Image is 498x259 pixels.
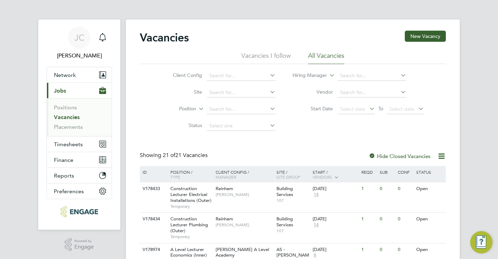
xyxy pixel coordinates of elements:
div: [DATE] [313,247,358,253]
div: 0 [396,243,414,256]
div: Site / [275,166,311,183]
input: Search for... [207,88,275,97]
span: 21 Vacancies [163,152,208,159]
span: Site Group [276,174,300,180]
div: 0 [378,182,396,195]
li: All Vacancies [308,52,344,64]
span: Building Services [276,216,293,228]
div: Client Config / [214,166,275,183]
div: Status [415,166,445,178]
span: 8 [313,252,317,258]
div: 0 [378,243,396,256]
a: Vacancies [54,114,80,120]
a: Positions [54,104,77,111]
span: Powered by [74,238,94,244]
span: JC [74,33,85,42]
label: Hide Closed Vacancies [369,153,431,159]
div: 0 [378,213,396,226]
div: Reqd [360,166,378,178]
span: Type [170,174,180,180]
span: Construction Lecturer Electrical Installations (Outer) [170,186,211,203]
a: Powered byEngage [65,238,94,251]
span: A Level Lecturer Economics (Inner) [170,246,207,258]
span: Temporary [170,204,212,209]
span: Temporary [170,234,212,240]
input: Search for... [338,71,406,81]
div: Conf [396,166,414,178]
button: Timesheets [47,136,112,152]
input: Search for... [207,71,275,81]
button: Preferences [47,183,112,199]
div: 1 [360,213,378,226]
span: Finance [54,157,73,163]
div: 1 [360,182,378,195]
span: Jobs [54,87,66,94]
div: 0 [396,182,414,195]
span: Preferences [54,188,84,195]
div: Jobs [47,98,112,136]
label: Position [156,105,196,112]
input: Search for... [207,104,275,114]
span: Select date [340,106,365,112]
button: Finance [47,152,112,167]
span: 21 of [163,152,175,159]
span: Manager [216,174,236,180]
li: Vacancies I follow [241,52,291,64]
div: Open [415,243,445,256]
button: Engage Resource Center [470,231,492,253]
span: To [376,104,385,113]
label: Start Date [293,105,333,112]
div: 1 [360,243,378,256]
span: Rainham [216,186,233,191]
span: Vendors [313,174,332,180]
label: Hiring Manager [287,72,327,79]
span: Engage [74,244,94,250]
button: Network [47,67,112,83]
span: Network [54,72,76,78]
img: educationmattersgroup-logo-retina.png [61,206,98,217]
span: 107 [276,228,310,234]
span: James Carey [47,52,112,60]
button: Jobs [47,83,112,98]
div: Position / [165,166,214,183]
a: Go to home page [47,206,112,217]
span: [PERSON_NAME] A Level Academy [216,246,269,258]
span: Building Services [276,186,293,197]
input: Search for... [338,88,406,97]
span: [PERSON_NAME] [216,222,273,228]
h2: Vacancies [140,31,189,45]
div: Open [415,182,445,195]
label: Client Config [162,72,202,78]
span: 107 [276,198,310,203]
div: Open [415,213,445,226]
span: Construction Lecturer Plumbing (Outer) [170,216,208,234]
label: Vendor [293,89,333,95]
a: JC[PERSON_NAME] [47,26,112,60]
a: Placements [54,124,83,130]
input: Select one [207,121,275,131]
div: V178433 [141,182,165,195]
div: Start / [311,166,360,183]
span: 14 [313,222,320,228]
span: Timesheets [54,141,83,148]
span: 14 [313,192,320,198]
div: V178434 [141,213,165,226]
div: Showing [140,152,209,159]
button: New Vacancy [405,31,446,42]
div: 0 [396,213,414,226]
span: [PERSON_NAME] [216,192,273,197]
div: [DATE] [313,186,358,192]
span: Reports [54,172,74,179]
nav: Main navigation [38,19,120,230]
div: [DATE] [313,216,358,222]
div: V178974 [141,243,165,256]
div: Sub [378,166,396,178]
span: Rainham [216,216,233,222]
label: Site [162,89,202,95]
label: Status [162,122,202,128]
button: Reports [47,168,112,183]
div: ID [141,166,165,178]
span: Select date [389,106,414,112]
